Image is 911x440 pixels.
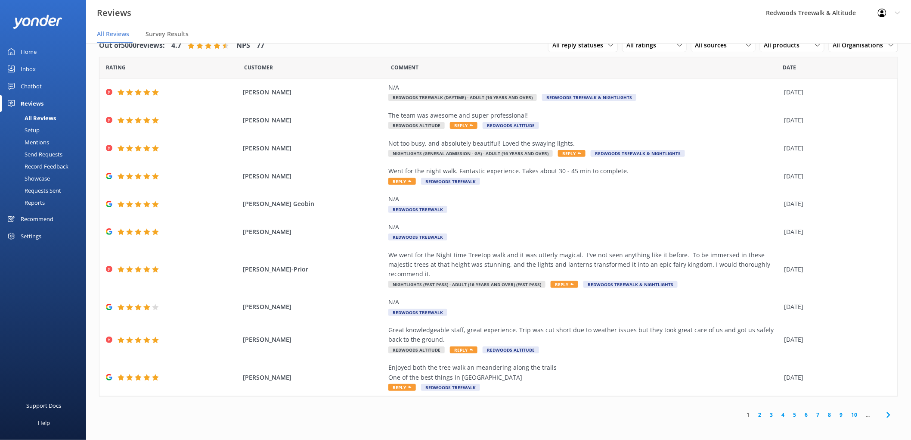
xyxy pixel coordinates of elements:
[836,411,847,419] a: 9
[388,234,447,240] span: Redwoods Treewalk
[766,411,778,419] a: 3
[388,250,780,279] div: We went for the Night time Treetop walk and it was utterly magical. I've not seen anything like i...
[243,265,384,274] span: [PERSON_NAME]-Prior
[784,373,887,382] div: [DATE]
[243,302,384,312] span: [PERSON_NAME]
[146,30,189,38] span: Survey Results
[764,41,805,50] span: All products
[388,122,445,129] span: Redwoods Altitude
[388,150,553,157] span: Nightlights (General Admission - GA) - Adult (16 years and over)
[21,43,37,60] div: Home
[97,30,129,38] span: All Reviews
[388,139,780,148] div: Not too busy, and absolutely beautiful! Loved the swaying lights.
[824,411,836,419] a: 8
[784,335,887,344] div: [DATE]
[5,197,45,209] div: Reports
[243,227,384,237] span: [PERSON_NAME]
[862,411,874,419] span: ...
[421,178,480,185] span: Redwoods Treewalk
[5,124,40,136] div: Setup
[388,281,545,288] span: Nightlights (Fast Pass) - Adult (16 years and over) (fast pass)
[388,325,780,345] div: Great knowledgeable staff, great experience. Trip was cut short due to weather issues but they to...
[5,112,86,124] a: All Reviews
[243,335,384,344] span: [PERSON_NAME]
[38,414,50,431] div: Help
[5,148,62,160] div: Send Requests
[695,41,732,50] span: All sources
[244,63,273,72] span: Date
[388,309,447,316] span: Redwoods Treewalk
[558,150,586,157] span: Reply
[5,148,86,160] a: Send Requests
[388,194,780,204] div: N/A
[833,41,889,50] span: All Organisations
[784,302,887,312] div: [DATE]
[388,363,780,382] div: Enjoyed both the tree walk an meandering along the trails One of the best things in [GEOGRAPHIC_D...
[754,411,766,419] a: 2
[391,63,419,72] span: Question
[626,41,661,50] span: All ratings
[783,63,796,72] span: Date
[542,94,636,101] span: Redwoods Treewalk & Nightlights
[5,160,68,172] div: Record Feedback
[5,184,61,197] div: Requests Sent
[236,40,250,51] h4: NPS
[99,40,165,51] h4: Out of 5000 reviews:
[21,60,36,78] div: Inbox
[5,124,86,136] a: Setup
[21,228,41,245] div: Settings
[243,172,384,181] span: [PERSON_NAME]
[388,384,416,391] span: Reply
[21,210,53,228] div: Recommend
[778,411,789,419] a: 4
[243,87,384,97] span: [PERSON_NAME]
[106,63,126,72] span: Date
[171,40,181,51] h4: 4.7
[5,160,86,172] a: Record Feedback
[97,6,131,20] h3: Reviews
[388,178,416,185] span: Reply
[27,397,62,414] div: Support Docs
[13,15,62,29] img: yonder-white-logo.png
[847,411,862,419] a: 10
[421,384,480,391] span: Redwoods Treewalk
[784,227,887,237] div: [DATE]
[5,197,86,209] a: Reports
[388,206,447,213] span: Redwoods Treewalk
[812,411,824,419] a: 7
[388,166,780,176] div: Went for the night walk. Fantastic experience. Takes about 30 - 45 min to complete.
[243,115,384,125] span: [PERSON_NAME]
[388,346,445,353] span: Redwoods Altitude
[5,136,49,148] div: Mentions
[784,144,887,153] div: [DATE]
[257,40,264,51] h4: 77
[552,41,608,50] span: All reply statuses
[5,184,86,197] a: Requests Sent
[243,373,384,382] span: [PERSON_NAME]
[388,94,537,101] span: Redwoods Treewalk (Daytime) - Adult (16 years and over)
[789,411,801,419] a: 5
[551,281,578,288] span: Reply
[5,112,56,124] div: All Reviews
[483,346,539,353] span: Redwoods Altitude
[388,83,780,92] div: N/A
[21,95,43,112] div: Reviews
[784,172,887,181] div: [DATE]
[5,172,50,184] div: Showcase
[483,122,539,129] span: Redwoods Altitude
[21,78,42,95] div: Chatbot
[388,297,780,307] div: N/A
[784,199,887,209] div: [DATE]
[5,136,86,148] a: Mentions
[784,115,887,125] div: [DATE]
[388,111,780,120] div: The team was awesome and super professional!
[450,122,477,129] span: Reply
[591,150,685,157] span: Redwoods Treewalk & Nightlights
[784,87,887,97] div: [DATE]
[388,222,780,232] div: N/A
[801,411,812,419] a: 6
[743,411,754,419] a: 1
[243,144,384,153] span: [PERSON_NAME]
[450,346,477,353] span: Reply
[243,199,384,209] span: [PERSON_NAME] Geobin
